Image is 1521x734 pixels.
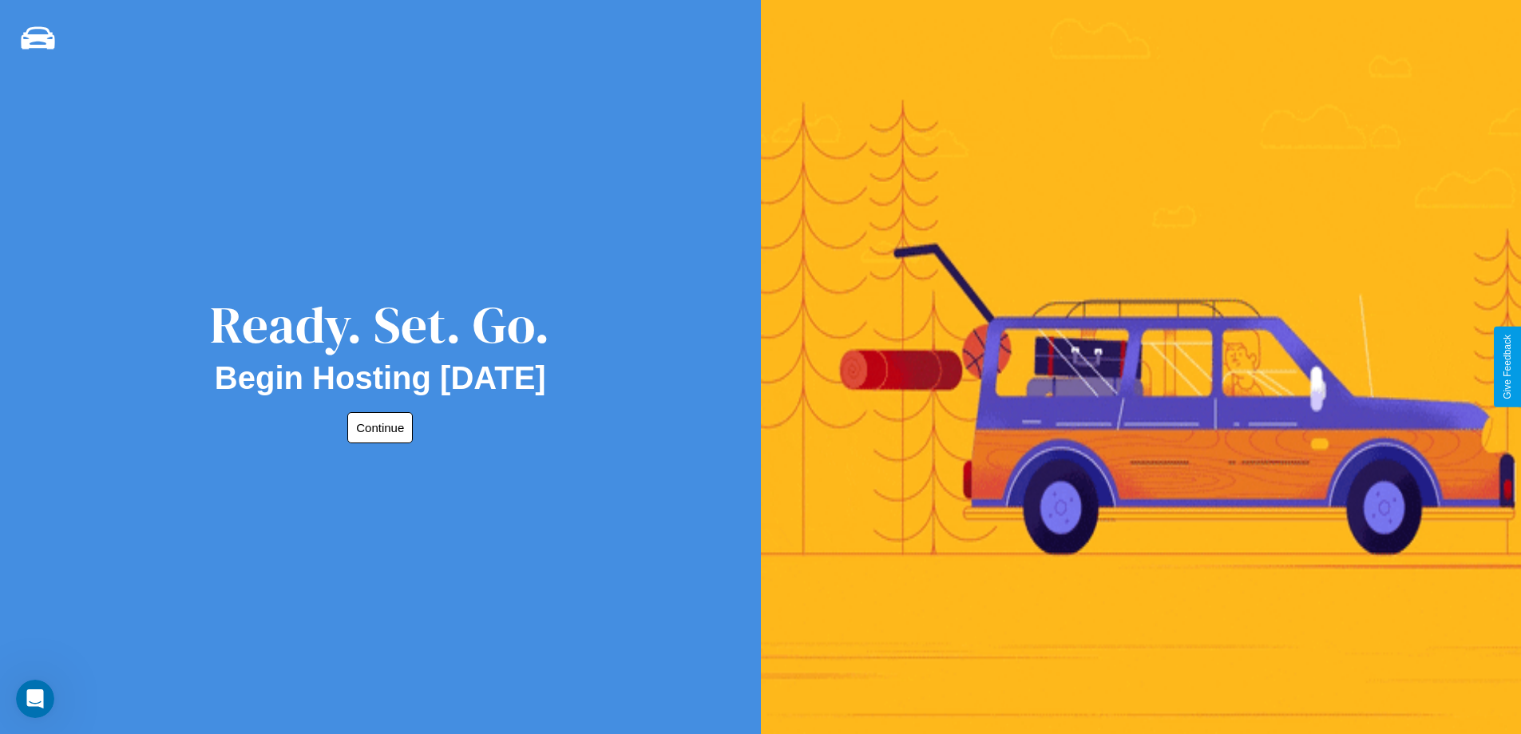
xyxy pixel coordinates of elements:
div: Give Feedback [1502,335,1513,399]
div: Ready. Set. Go. [210,289,550,360]
iframe: Intercom live chat [16,680,54,718]
button: Continue [347,412,413,443]
h2: Begin Hosting [DATE] [215,360,546,396]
